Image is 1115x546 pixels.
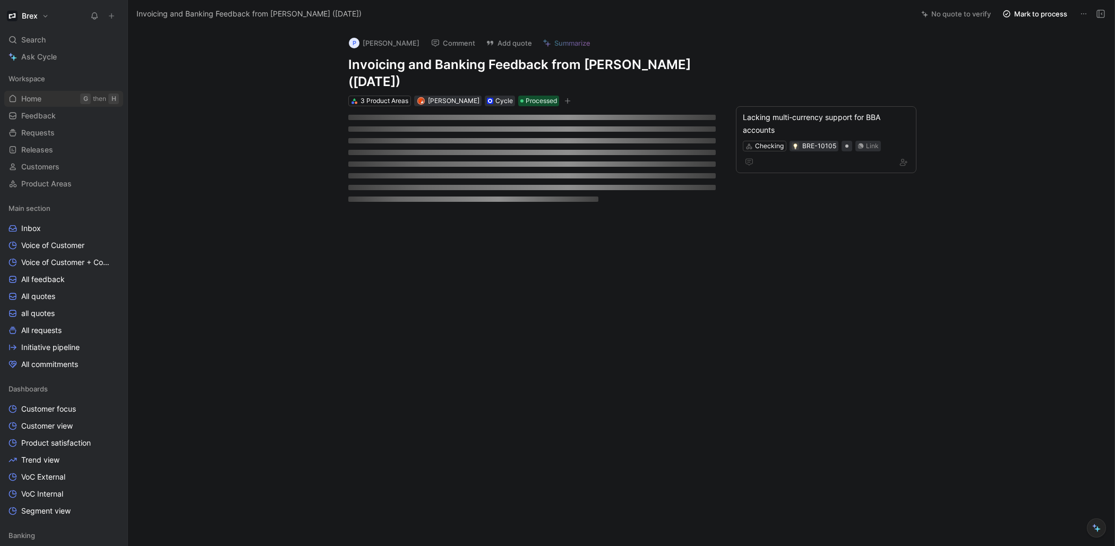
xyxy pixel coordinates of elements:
[21,110,56,121] span: Feedback
[21,223,41,234] span: Inbox
[21,257,113,268] span: Voice of Customer + Commercial NRR Feedback
[21,144,53,155] span: Releases
[4,8,52,23] button: BrexBrex
[7,11,18,21] img: Brex
[755,141,784,151] div: Checking
[526,96,557,106] span: Processed
[80,93,91,104] div: G
[21,240,84,251] span: Voice of Customer
[349,38,359,48] div: P
[4,486,123,502] a: VoC Internal
[4,288,123,304] a: All quotes
[21,421,73,431] span: Customer view
[344,35,424,51] button: P[PERSON_NAME]
[4,418,123,434] a: Customer view
[998,6,1072,21] button: Mark to process
[21,506,71,516] span: Segment view
[348,56,716,90] h1: Invoicing and Banking Feedback from [PERSON_NAME] ([DATE])
[22,11,38,21] h1: Brex
[554,38,590,48] span: Summarize
[8,73,45,84] span: Workspace
[426,36,480,50] button: Comment
[8,530,35,541] span: Banking
[4,503,123,519] a: Segment view
[4,91,123,107] a: HomeGthenH
[4,322,123,338] a: All requests
[4,200,123,216] div: Main section
[916,6,996,21] button: No quote to verify
[21,359,78,370] span: All commitments
[4,527,123,543] div: Banking
[21,489,63,499] span: VoC Internal
[21,33,46,46] span: Search
[21,274,65,285] span: All feedback
[21,161,59,172] span: Customers
[21,325,62,336] span: All requests
[802,141,836,151] div: BRE-10105
[4,401,123,417] a: Customer focus
[21,291,55,302] span: All quotes
[4,220,123,236] a: Inbox
[4,159,123,175] a: Customers
[428,97,479,105] span: [PERSON_NAME]
[21,93,41,104] span: Home
[418,98,424,104] img: avatar
[4,435,123,451] a: Product satisfaction
[108,93,119,104] div: H
[4,452,123,468] a: Trend view
[4,305,123,321] a: all quotes
[4,200,123,372] div: Main sectionInboxVoice of CustomerVoice of Customer + Commercial NRR FeedbackAll feedbackAll quot...
[8,383,48,394] span: Dashboards
[21,342,80,353] span: Initiative pipeline
[4,271,123,287] a: All feedback
[361,96,408,106] div: 3 Product Areas
[21,50,57,63] span: Ask Cycle
[21,178,72,189] span: Product Areas
[538,36,595,50] button: Summarize
[136,7,362,20] span: Invoicing and Banking Feedback from [PERSON_NAME] ([DATE])
[866,141,879,151] div: Link
[743,111,910,136] div: Lacking multi-currency support for BBA accounts
[481,36,537,50] button: Add quote
[93,93,106,104] div: then
[4,356,123,372] a: All commitments
[4,142,123,158] a: Releases
[21,308,55,319] span: all quotes
[21,404,76,414] span: Customer focus
[792,142,799,150] button: 💡
[518,96,559,106] div: Processed
[4,108,123,124] a: Feedback
[4,381,123,519] div: DashboardsCustomer focusCustomer viewProduct satisfactionTrend viewVoC ExternalVoC InternalSegmen...
[4,125,123,141] a: Requests
[21,472,65,482] span: VoC External
[21,438,91,448] span: Product satisfaction
[792,143,799,150] img: 💡
[495,96,513,106] div: Cycle
[8,203,50,214] span: Main section
[4,32,123,48] div: Search
[4,176,123,192] a: Product Areas
[21,455,59,465] span: Trend view
[4,237,123,253] a: Voice of Customer
[4,71,123,87] div: Workspace
[4,339,123,355] a: Initiative pipeline
[4,469,123,485] a: VoC External
[4,49,123,65] a: Ask Cycle
[21,127,55,138] span: Requests
[4,254,123,270] a: Voice of Customer + Commercial NRR Feedback
[4,381,123,397] div: Dashboards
